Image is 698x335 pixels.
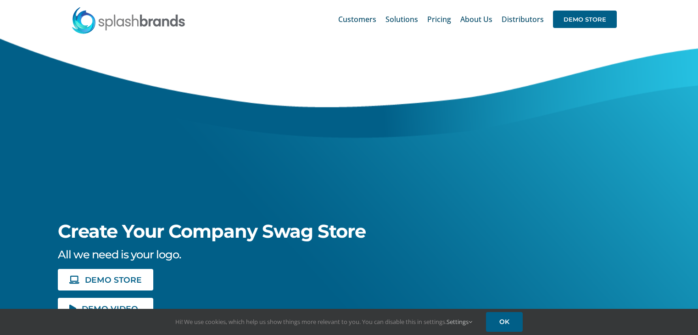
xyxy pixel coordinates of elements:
a: Distributors [502,5,544,34]
span: Create Your Company Swag Store [58,220,366,242]
span: DEMO STORE [85,276,142,284]
span: DEMO STORE [553,11,617,28]
span: DEMO VIDEO [82,305,138,313]
nav: Main Menu [338,5,617,34]
span: About Us [460,16,492,23]
span: Hi! We use cookies, which help us show things more relevant to you. You can disable this in setti... [175,318,472,326]
a: Pricing [427,5,451,34]
a: DEMO STORE [553,5,617,34]
a: Settings [447,318,472,326]
img: SplashBrands.com Logo [71,6,186,34]
span: Solutions [385,16,418,23]
span: Distributors [502,16,544,23]
span: Pricing [427,16,451,23]
a: Customers [338,5,376,34]
span: All we need is your logo. [58,248,181,261]
span: Customers [338,16,376,23]
a: OK [486,312,523,332]
a: DEMO STORE [58,269,153,290]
